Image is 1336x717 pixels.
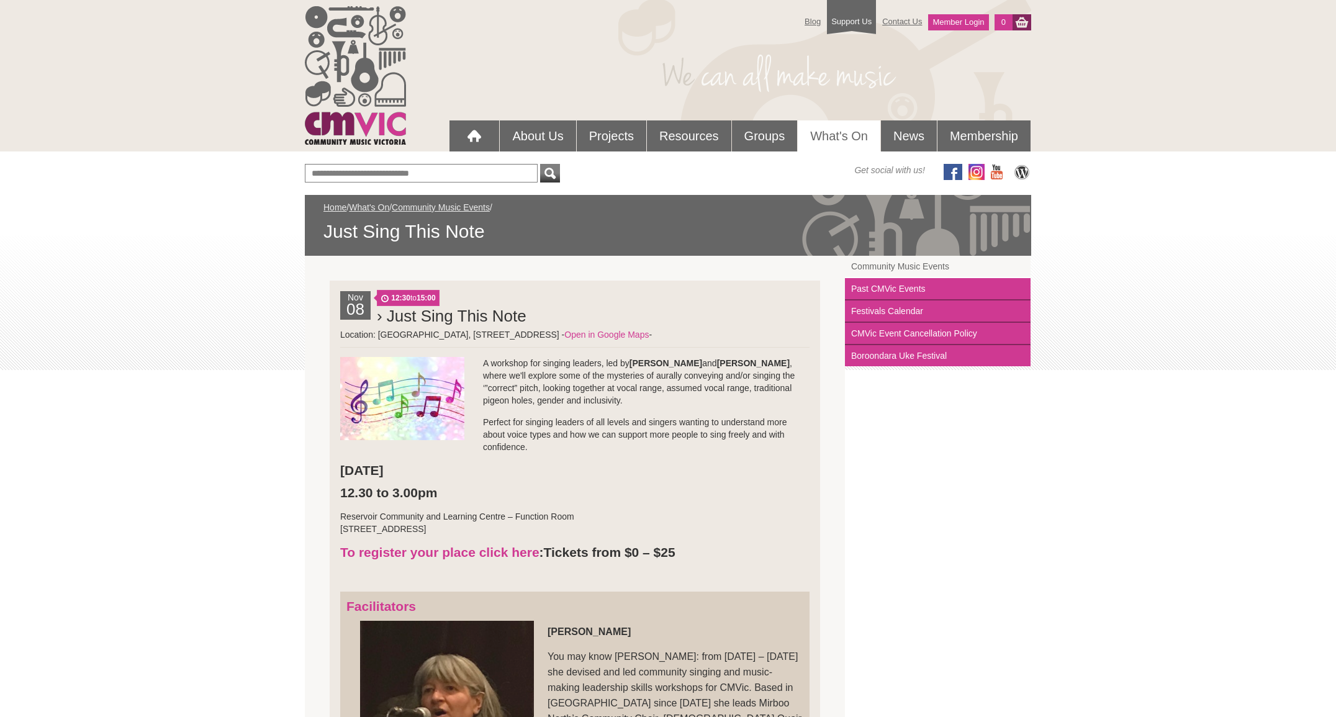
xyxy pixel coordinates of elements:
a: Home [323,202,346,212]
a: Past CMVic Events [845,278,1031,300]
strong: [PERSON_NAME] [548,626,631,637]
a: What's On [349,202,389,212]
img: icon-instagram.png [968,164,985,180]
strong: 12:30 [391,294,410,302]
a: To register your place click here [340,545,539,559]
a: Blog [798,11,827,32]
a: 0 [995,14,1013,30]
img: CMVic Blog [1013,164,1031,180]
p: Perfect for singing leaders of all levels and singers wanting to understand more about voice type... [340,416,810,453]
a: Projects [577,120,646,151]
strong: [PERSON_NAME] [630,358,702,368]
a: Membership [937,120,1031,151]
a: About Us [500,120,575,151]
strong: : [340,545,544,559]
span: Get social with us! [854,164,925,176]
a: News [881,120,937,151]
strong: 15:00 [417,294,436,302]
a: CMVic Event Cancellation Policy [845,323,1031,345]
a: What's On [798,120,880,151]
a: Member Login [928,14,988,30]
a: Festivals Calendar [845,300,1031,323]
a: Community Music Events [392,202,490,212]
strong: Facilitators [346,599,416,613]
strong: [PERSON_NAME] [717,358,790,368]
a: Contact Us [876,11,928,32]
h2: 08 [343,304,368,320]
h3: Tickets from $0 – $25 [340,544,810,561]
p: A workshop for singing leaders, led by and , where we'll explore some of the mysteries of aurally... [340,357,810,407]
span: Just Sing This Note [323,220,1013,243]
span: to [377,290,440,306]
img: cmvic_logo.png [305,6,406,145]
strong: 12.30 to 3.00pm [340,485,437,500]
img: Rainbow-notes.jpg [340,357,464,440]
a: Open in Google Maps [564,330,649,340]
strong: [DATE] [340,463,384,477]
a: Community Music Events [845,256,1031,278]
p: Reservoir Community and Learning Centre – Function Room [STREET_ADDRESS] [340,510,810,535]
a: Boroondara Uke Festival [845,345,1031,366]
a: Groups [732,120,798,151]
div: / / / [323,201,1013,243]
div: Nov [340,291,371,320]
a: Resources [647,120,731,151]
h2: › Just Sing This Note [377,304,810,328]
